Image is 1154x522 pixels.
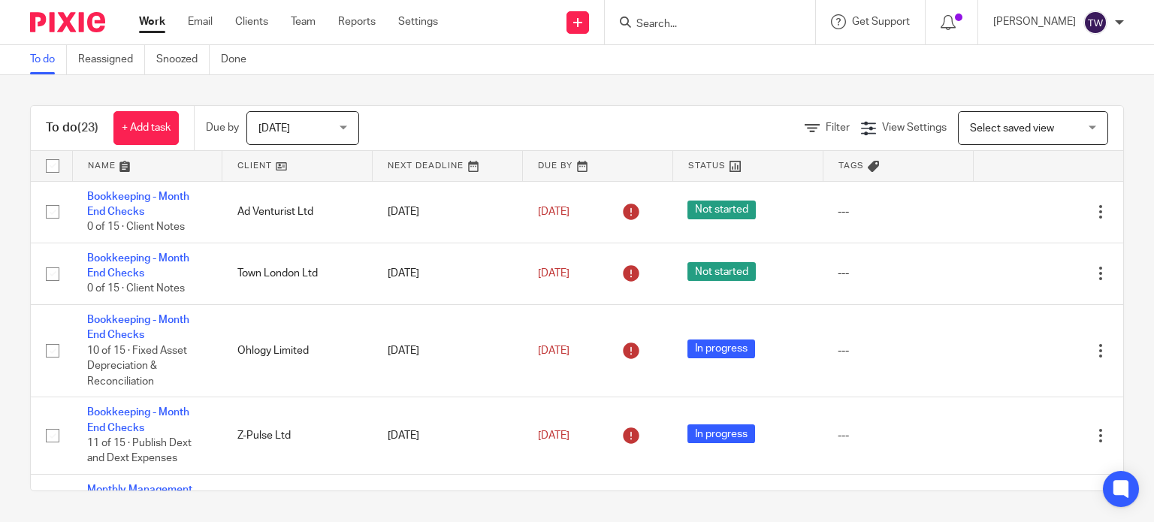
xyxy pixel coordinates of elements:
a: Bookkeeping - Month End Checks [87,407,189,433]
td: [DATE] [373,243,523,304]
td: [DATE] [373,181,523,243]
a: Settings [398,14,438,29]
td: Z-Pulse Ltd [222,397,373,475]
div: --- [838,343,958,358]
a: Reports [338,14,376,29]
img: svg%3E [1083,11,1107,35]
span: [DATE] [538,207,569,217]
span: View Settings [882,122,947,133]
a: + Add task [113,111,179,145]
a: Work [139,14,165,29]
td: [DATE] [373,397,523,475]
span: Select saved view [970,123,1054,134]
div: --- [838,428,958,443]
span: [DATE] [258,123,290,134]
span: (23) [77,122,98,134]
a: Bookkeeping - Month End Checks [87,192,189,217]
a: Email [188,14,213,29]
a: Bookkeeping - Month End Checks [87,253,189,279]
p: Due by [206,120,239,135]
a: Clients [235,14,268,29]
td: [DATE] [373,304,523,397]
h1: To do [46,120,98,136]
span: [DATE] [538,345,569,356]
a: Done [221,45,258,74]
span: [DATE] [538,430,569,441]
span: 11 of 15 · Publish Dext and Dext Expenses [87,438,192,464]
a: Bookkeeping - Month End Checks [87,315,189,340]
td: Ohlogy Limited [222,304,373,397]
span: 10 of 15 · Fixed Asset Depreciation & Reconciliation [87,345,187,387]
a: Monthly Management Accounts - Master [87,484,192,510]
a: Reassigned [78,45,145,74]
input: Search [635,18,770,32]
span: Filter [826,122,850,133]
span: In progress [687,339,755,358]
div: --- [838,266,958,281]
p: [PERSON_NAME] [993,14,1076,29]
img: Pixie [30,12,105,32]
span: Not started [687,201,756,219]
td: Town London Ltd [222,243,373,304]
span: In progress [687,424,755,443]
a: To do [30,45,67,74]
span: [DATE] [538,268,569,279]
span: 0 of 15 · Client Notes [87,284,185,294]
a: Snoozed [156,45,210,74]
span: Get Support [852,17,910,27]
span: Tags [838,161,864,170]
span: Not started [687,262,756,281]
div: --- [838,204,958,219]
a: Team [291,14,316,29]
td: Ad Venturist Ltd [222,181,373,243]
span: 0 of 15 · Client Notes [87,222,185,232]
